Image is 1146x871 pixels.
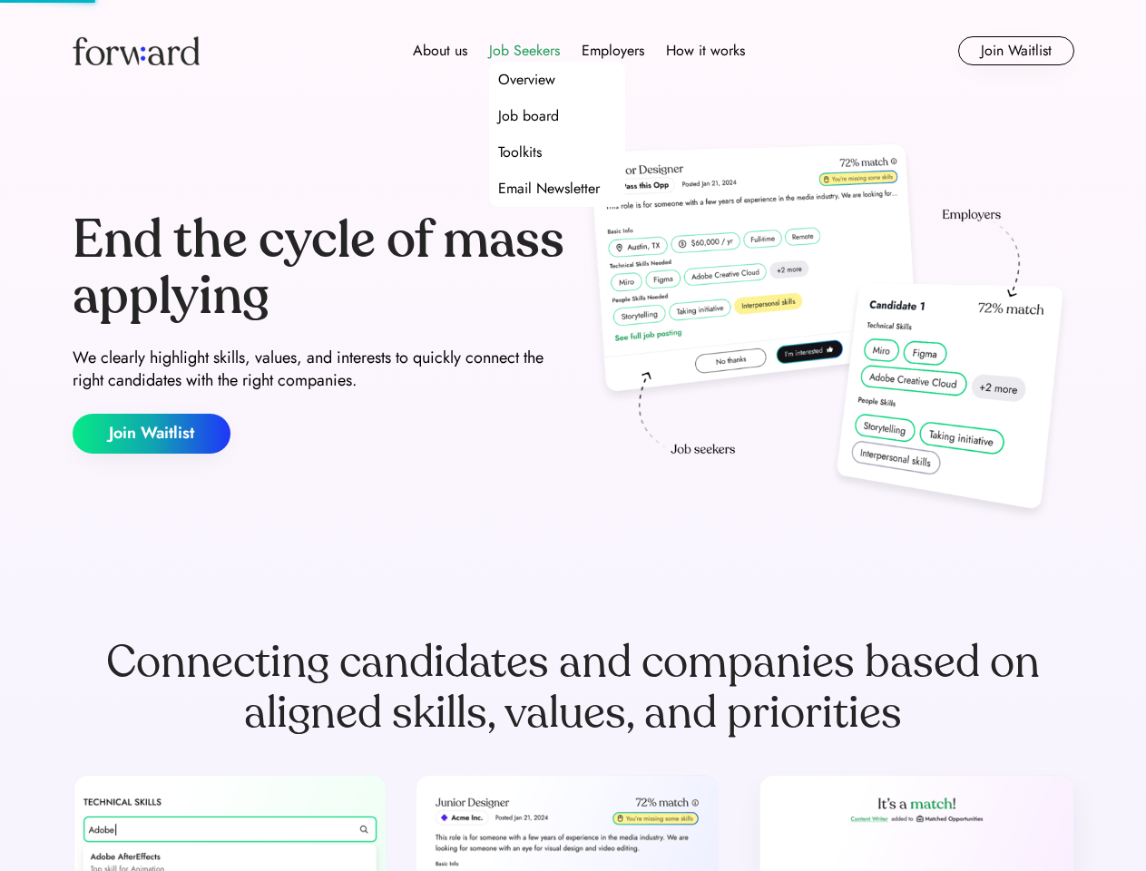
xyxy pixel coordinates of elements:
[73,347,566,392] div: We clearly highlight skills, values, and interests to quickly connect the right candidates with t...
[413,40,467,62] div: About us
[582,40,644,62] div: Employers
[73,414,230,454] button: Join Waitlist
[498,142,542,163] div: Toolkits
[73,637,1074,739] div: Connecting candidates and companies based on aligned skills, values, and priorities
[666,40,745,62] div: How it works
[489,40,560,62] div: Job Seekers
[498,105,559,127] div: Job board
[498,69,555,91] div: Overview
[498,178,600,200] div: Email Newsletter
[73,212,566,324] div: End the cycle of mass applying
[958,36,1074,65] button: Join Waitlist
[581,138,1074,528] img: hero-image.png
[73,36,200,65] img: Forward logo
